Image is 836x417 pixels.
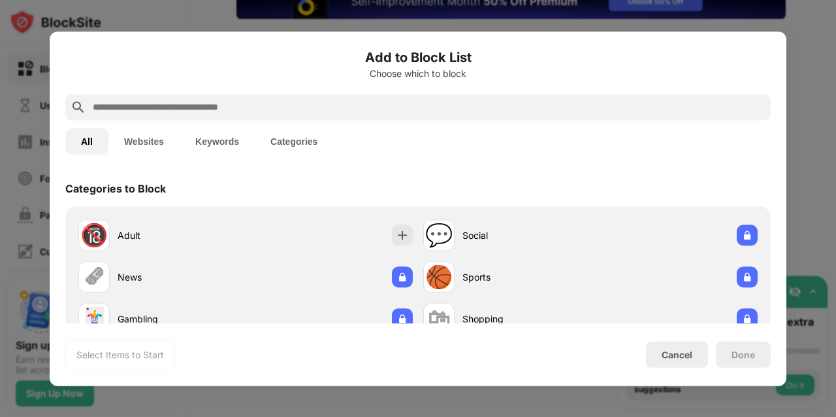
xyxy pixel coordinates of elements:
[108,128,180,154] button: Websites
[71,99,86,115] img: search.svg
[65,68,771,78] div: Choose which to block
[428,305,450,332] div: 🛍
[65,181,166,194] div: Categories to Block
[255,128,333,154] button: Categories
[118,228,246,242] div: Adult
[731,349,755,360] div: Done
[65,128,108,154] button: All
[118,270,246,284] div: News
[462,312,590,326] div: Shopping
[180,128,255,154] button: Keywords
[83,264,105,290] div: 🗞
[118,312,246,326] div: Gambling
[76,348,164,361] div: Select Items to Start
[425,264,453,290] div: 🏀
[80,222,108,249] div: 🔞
[462,228,590,242] div: Social
[80,305,108,332] div: 🃏
[662,349,692,360] div: Cancel
[462,270,590,284] div: Sports
[425,222,453,249] div: 💬
[65,47,771,67] h6: Add to Block List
